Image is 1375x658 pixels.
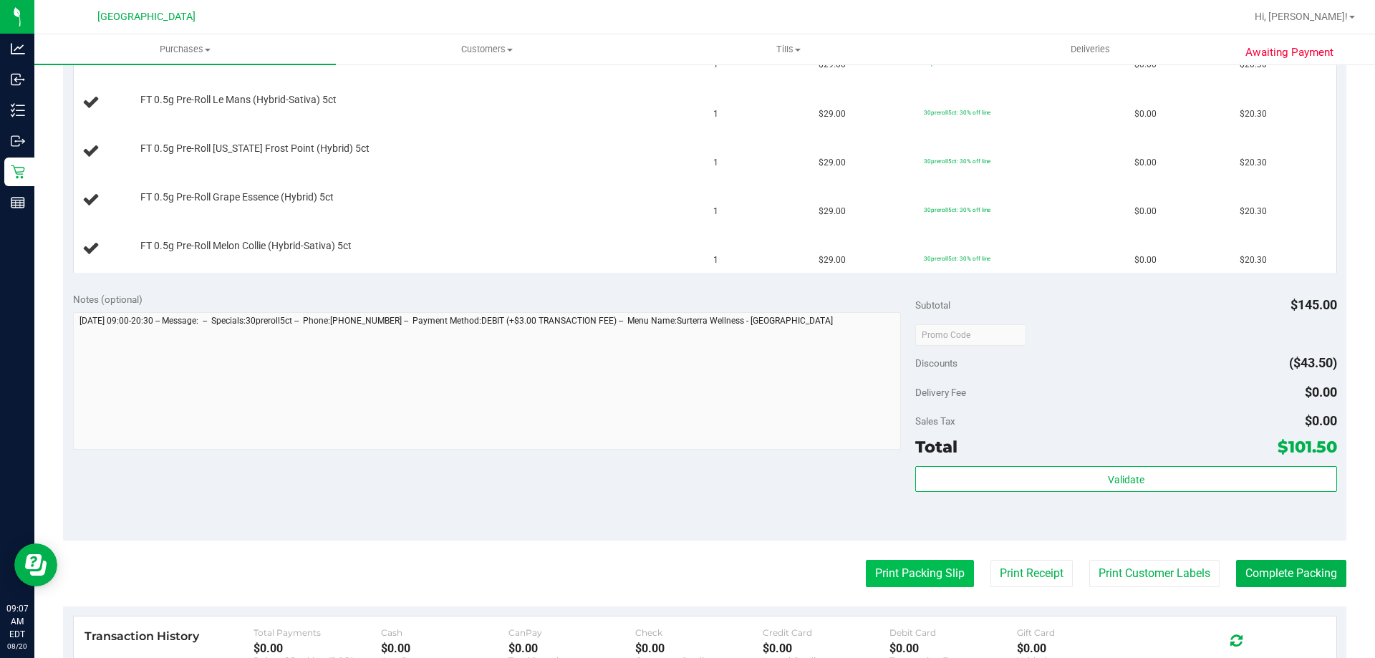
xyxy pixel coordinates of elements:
inline-svg: Analytics [11,42,25,56]
span: Subtotal [915,299,950,311]
inline-svg: Outbound [11,134,25,148]
span: $0.00 [1134,107,1157,121]
span: Total [915,437,957,457]
span: Sales Tax [915,415,955,427]
input: Promo Code [915,324,1026,346]
div: Credit Card [763,627,890,638]
a: Deliveries [940,34,1241,64]
inline-svg: Retail [11,165,25,179]
div: $0.00 [254,642,381,655]
span: 1 [713,205,718,218]
span: $0.00 [1134,253,1157,267]
inline-svg: Inbound [11,72,25,87]
button: Print Receipt [990,560,1073,587]
span: FT 0.5g Pre-Roll Le Mans (Hybrid-Sativa) 5ct [140,93,337,107]
div: $0.00 [508,642,636,655]
span: $0.00 [1134,156,1157,170]
span: Tills [638,43,938,56]
div: Total Payments [254,627,381,638]
span: Notes (optional) [73,294,143,305]
div: $0.00 [763,642,890,655]
span: Discounts [915,350,957,376]
div: $0.00 [381,642,508,655]
inline-svg: Inventory [11,103,25,117]
span: $20.30 [1240,253,1267,267]
div: Gift Card [1017,627,1144,638]
span: 30preroll5ct: 30% off line [924,109,990,116]
span: $0.00 [1305,384,1337,400]
span: $20.30 [1240,156,1267,170]
a: Tills [637,34,939,64]
span: $145.00 [1290,297,1337,312]
p: 09:07 AM EDT [6,602,28,641]
button: Validate [915,466,1336,492]
span: $0.00 [1305,413,1337,428]
a: Customers [336,34,637,64]
span: 1 [713,107,718,121]
span: [GEOGRAPHIC_DATA] [97,11,196,23]
span: Delivery Fee [915,387,966,398]
span: Hi, [PERSON_NAME]! [1255,11,1348,22]
span: $29.00 [819,253,846,267]
span: Deliveries [1051,43,1129,56]
span: $20.30 [1240,205,1267,218]
span: ($43.50) [1289,355,1337,370]
a: Purchases [34,34,336,64]
span: 30preroll5ct: 30% off line [924,255,990,262]
span: Customers [337,43,637,56]
span: FT 0.5g Pre-Roll [US_STATE] Frost Point (Hybrid) 5ct [140,142,370,155]
div: Cash [381,627,508,638]
div: Check [635,627,763,638]
button: Print Customer Labels [1089,560,1220,587]
span: Purchases [34,43,336,56]
button: Complete Packing [1236,560,1346,587]
span: FT 0.5g Pre-Roll Grape Essence (Hybrid) 5ct [140,190,334,204]
span: $20.30 [1240,107,1267,121]
span: $29.00 [819,156,846,170]
button: Print Packing Slip [866,560,974,587]
inline-svg: Reports [11,195,25,210]
div: $0.00 [635,642,763,655]
span: 1 [713,156,718,170]
span: 30preroll5ct: 30% off line [924,206,990,213]
p: 08/20 [6,641,28,652]
span: $101.50 [1278,437,1337,457]
span: 30preroll5ct: 30% off line [924,158,990,165]
span: $29.00 [819,107,846,121]
span: Validate [1108,474,1144,485]
iframe: Resource center [14,543,57,586]
div: CanPay [508,627,636,638]
div: $0.00 [889,642,1017,655]
span: 1 [713,253,718,267]
span: FT 0.5g Pre-Roll Melon Collie (Hybrid-Sativa) 5ct [140,239,352,253]
span: Awaiting Payment [1245,44,1333,61]
span: $0.00 [1134,205,1157,218]
div: $0.00 [1017,642,1144,655]
span: $29.00 [819,205,846,218]
div: Debit Card [889,627,1017,638]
